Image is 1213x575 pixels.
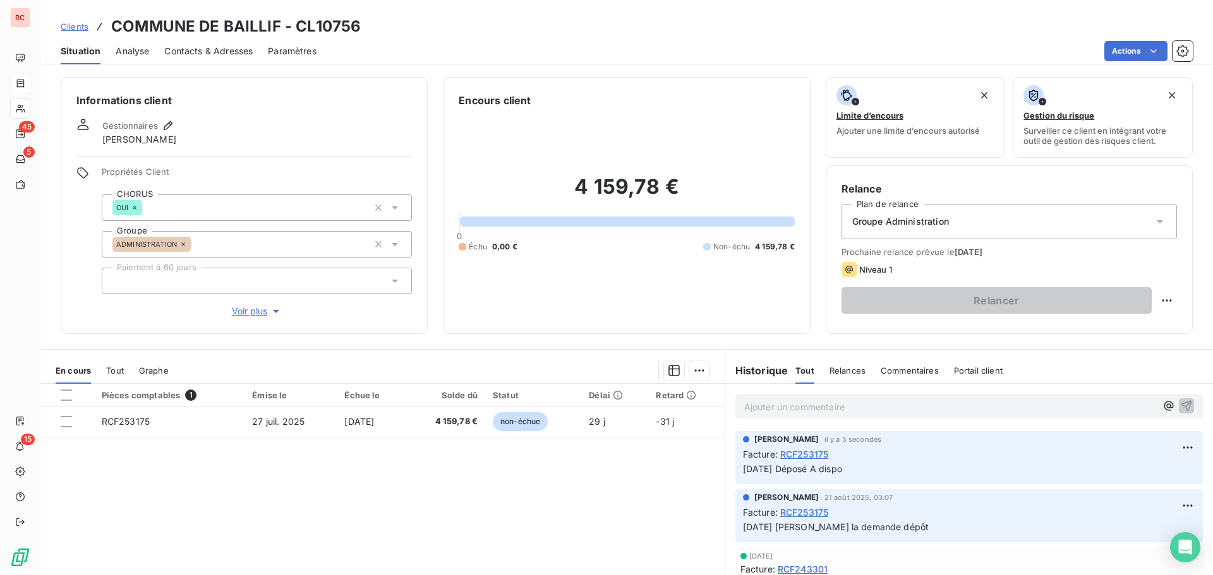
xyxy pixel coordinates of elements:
[102,121,158,131] span: Gestionnaires
[252,390,329,400] div: Émise le
[743,506,778,519] span: Facture :
[493,412,548,431] span: non-échue
[111,15,361,38] h3: COMMUNE DE BAILLIF - CL10756
[56,365,91,376] span: En cours
[191,239,201,250] input: Ajouter une valeur
[164,45,253,57] span: Contacts & Adresses
[656,416,674,427] span: -31 j
[116,204,128,211] span: OUI
[492,241,517,252] span: 0,00 €
[116,45,149,57] span: Analyse
[713,241,750,252] span: Non-échu
[185,389,196,401] span: 1
[19,121,35,133] span: 45
[116,240,177,248] span: ADMINISTRATION
[142,202,152,213] input: Ajouter une valeur
[780,448,828,461] span: RCF253175
[836,110,903,121] span: Limite d’encours
[725,363,788,378] h6: Historique
[881,365,939,376] span: Commentaires
[743,521,929,532] span: [DATE] [PERSON_NAME] la demande dépôt
[754,492,819,503] span: [PERSON_NAME]
[1023,126,1182,146] span: Surveiller ce client en intégrant votre outil de gestion des risques client.
[955,247,983,257] span: [DATE]
[836,126,980,136] span: Ajouter une limite d’encours autorisé
[656,390,716,400] div: Retard
[743,448,778,461] span: Facture :
[344,390,399,400] div: Échue le
[826,77,1006,158] button: Limite d’encoursAjouter une limite d’encours autorisé
[780,506,828,519] span: RCF253175
[842,247,1177,257] span: Prochaine relance prévue le
[21,434,35,445] span: 15
[106,365,124,376] span: Tout
[589,390,641,400] div: Délai
[61,21,88,32] span: Clients
[459,93,531,108] h6: Encours client
[414,390,478,400] div: Solde dû
[459,174,794,212] h2: 4 159,78 €
[268,45,317,57] span: Paramètres
[589,416,605,427] span: 29 j
[824,494,893,501] span: 21 août 2025, 03:07
[493,390,574,400] div: Statut
[414,415,478,428] span: 4 159,78 €
[852,215,949,228] span: Groupe Administration
[102,133,176,146] span: [PERSON_NAME]
[842,181,1177,196] h6: Relance
[112,275,123,287] input: Ajouter une valeur
[10,547,30,567] img: Logo LeanPay
[749,552,773,560] span: [DATE]
[859,264,892,275] span: Niveau 1
[232,305,282,317] span: Voir plus
[1013,77,1193,158] button: Gestion du risqueSurveiller ce client en intégrant votre outil de gestion des risques client.
[61,45,100,57] span: Situation
[755,241,795,252] span: 4 159,78 €
[10,8,30,28] div: RC
[1104,41,1168,61] button: Actions
[795,365,814,376] span: Tout
[1170,532,1200,562] div: Open Intercom Messenger
[139,365,169,376] span: Graphe
[102,416,150,427] span: RCF253175
[954,365,1003,376] span: Portail client
[76,93,412,108] h6: Informations client
[344,416,374,427] span: [DATE]
[830,365,866,376] span: Relances
[469,241,487,252] span: Échu
[252,416,305,427] span: 27 juil. 2025
[10,149,30,169] a: 5
[61,20,88,33] a: Clients
[457,231,462,241] span: 0
[743,463,842,474] span: [DATE] Déposé A dispo
[1023,110,1094,121] span: Gestion du risque
[102,304,412,318] button: Voir plus
[754,434,819,445] span: [PERSON_NAME]
[842,287,1152,314] button: Relancer
[824,436,882,443] span: il y a 5 secondes
[10,124,30,144] a: 45
[23,146,35,158] span: 5
[102,167,412,184] span: Propriétés Client
[102,389,238,401] div: Pièces comptables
